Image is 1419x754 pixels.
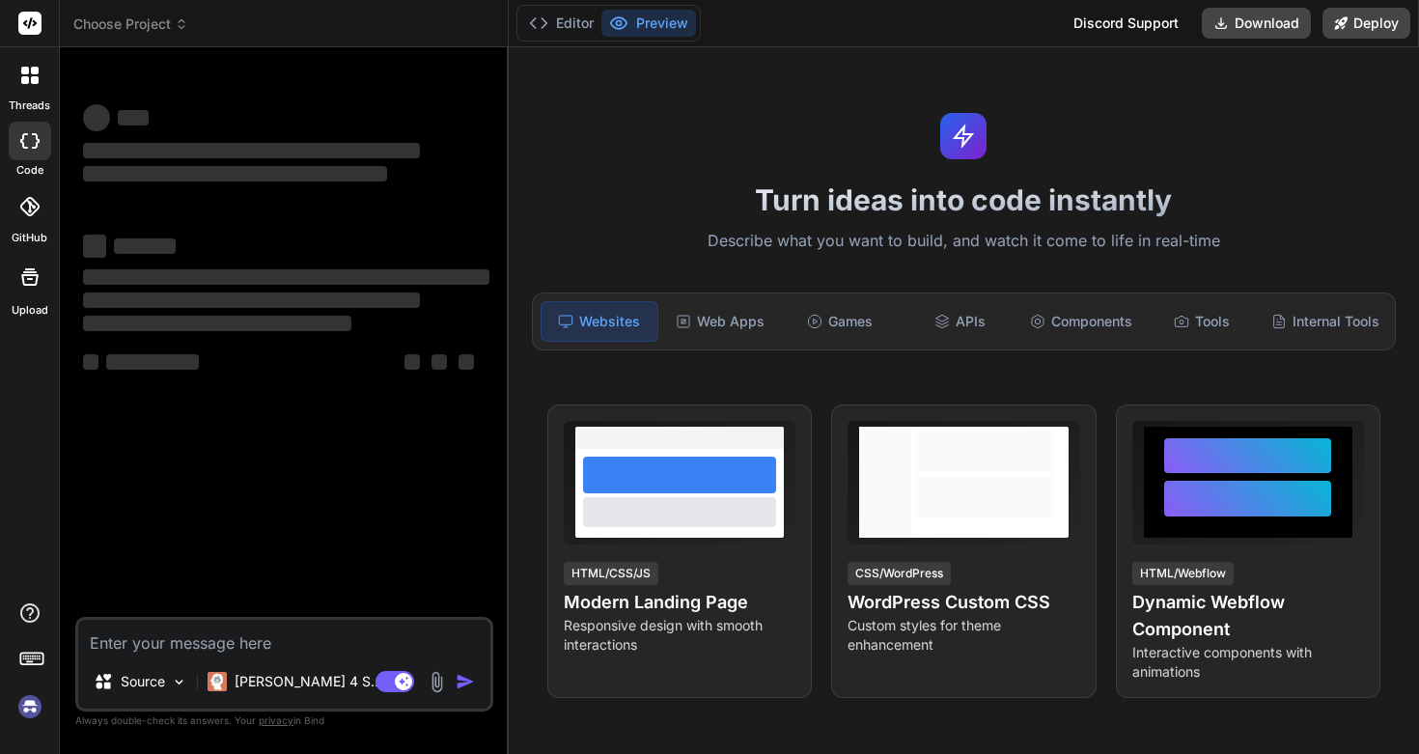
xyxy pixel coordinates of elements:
span: Choose Project [73,14,188,34]
div: Internal Tools [1264,301,1387,342]
div: Discord Support [1062,8,1190,39]
p: Always double-check its answers. Your in Bind [75,712,493,730]
span: ‌ [114,238,176,254]
img: attachment [426,671,448,693]
button: Preview [601,10,696,37]
img: Pick Models [171,674,187,690]
label: GitHub [12,230,47,246]
p: Source [121,672,165,691]
span: ‌ [83,293,420,308]
span: ‌ [459,354,474,370]
h4: WordPress Custom CSS [848,589,1079,616]
div: Tools [1144,301,1260,342]
p: Describe what you want to build, and watch it come to life in real-time [520,229,1407,254]
span: ‌ [83,143,420,158]
div: Components [1022,301,1140,342]
h4: Dynamic Webflow Component [1132,589,1364,643]
button: Download [1202,8,1311,39]
label: Upload [12,302,48,319]
p: [PERSON_NAME] 4 S.. [235,672,378,691]
span: ‌ [404,354,420,370]
span: ‌ [118,110,149,126]
span: ‌ [83,354,98,370]
div: CSS/WordPress [848,562,951,585]
div: Websites [541,301,658,342]
span: ‌ [83,166,387,182]
div: HTML/CSS/JS [564,562,658,585]
img: signin [14,690,46,723]
span: ‌ [83,104,110,131]
span: privacy [259,714,293,726]
div: HTML/Webflow [1132,562,1234,585]
p: Interactive components with animations [1132,643,1364,682]
label: threads [9,98,50,114]
span: ‌ [83,269,489,285]
img: icon [456,672,475,691]
span: ‌ [106,354,199,370]
span: ‌ [83,235,106,258]
p: Responsive design with smooth interactions [564,616,795,655]
img: Claude 4 Sonnet [208,672,227,691]
div: Games [782,301,898,342]
div: Web Apps [662,301,778,342]
p: Custom styles for theme enhancement [848,616,1079,655]
div: APIs [902,301,1017,342]
span: ‌ [431,354,447,370]
button: Editor [521,10,601,37]
label: code [16,162,43,179]
h4: Modern Landing Page [564,589,795,616]
button: Deploy [1322,8,1410,39]
span: ‌ [83,316,351,331]
h1: Turn ideas into code instantly [520,182,1407,217]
